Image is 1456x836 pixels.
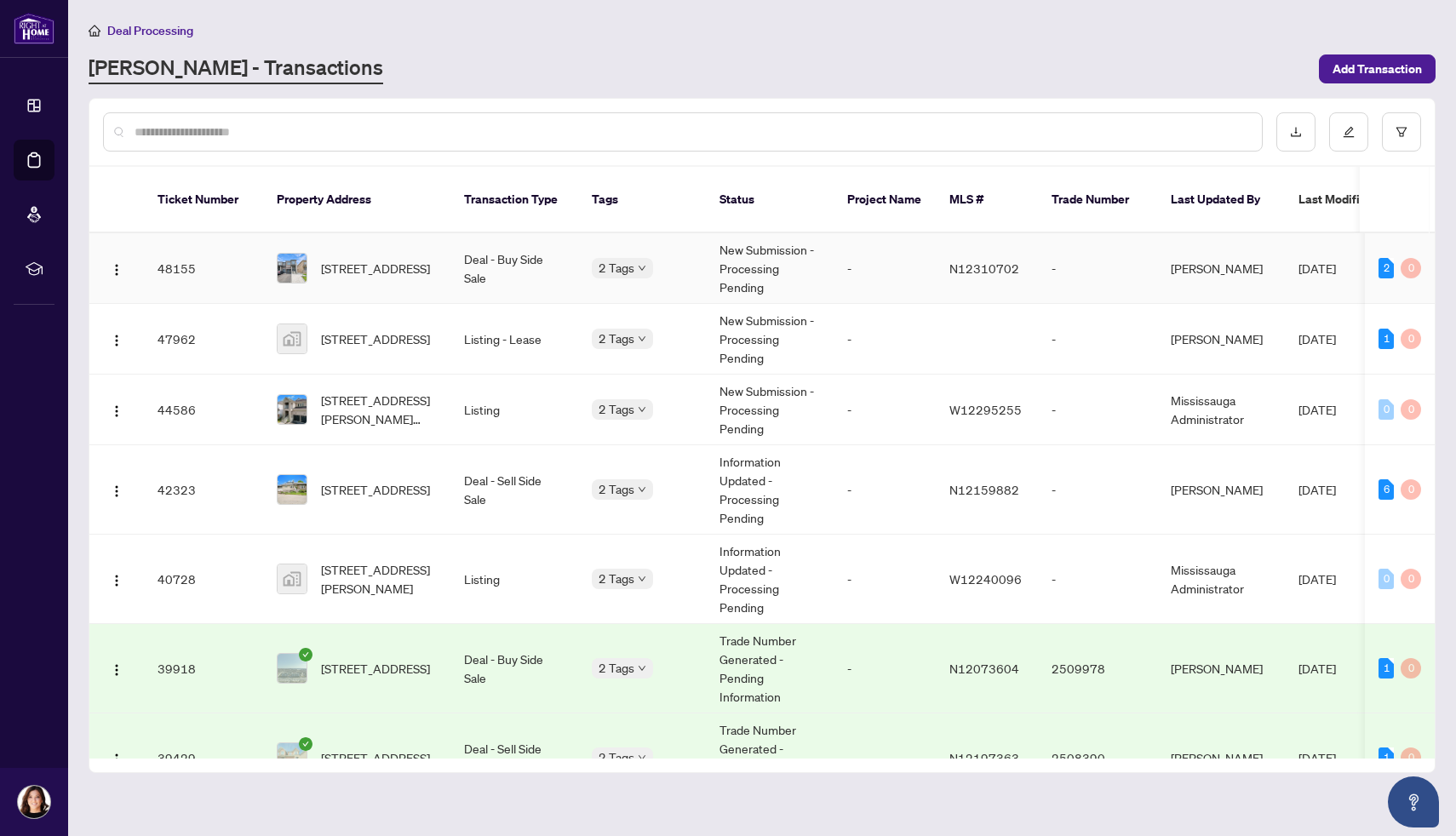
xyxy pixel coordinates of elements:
[1401,329,1421,349] div: 0
[110,753,123,766] img: Logo
[450,375,578,445] td: Listing
[1382,112,1421,152] button: filter
[638,753,646,762] span: down
[110,263,123,277] img: Logo
[450,624,578,713] td: Deal - Buy Side Sale
[834,167,936,233] th: Project Name
[1333,55,1422,83] span: Add Transaction
[450,535,578,624] td: Listing
[144,375,263,445] td: 44586
[949,750,1019,765] span: N12197363
[599,329,634,348] span: 2 Tags
[1038,304,1157,375] td: -
[89,25,100,37] span: home
[321,659,430,678] span: [STREET_ADDRESS]
[103,396,130,423] button: Logo
[638,405,646,414] span: down
[450,304,578,375] td: Listing - Lease
[1401,747,1421,768] div: 0
[103,655,130,682] button: Logo
[103,744,130,771] button: Logo
[834,535,936,624] td: -
[1401,399,1421,420] div: 0
[1388,776,1439,827] button: Open asap
[1038,713,1157,803] td: 2508390
[1038,375,1157,445] td: -
[89,54,383,84] a: [PERSON_NAME] - Transactions
[1379,329,1394,349] div: 1
[110,663,123,677] img: Logo
[706,167,834,233] th: Status
[834,233,936,304] td: -
[706,624,834,713] td: Trade Number Generated - Pending Information
[1038,233,1157,304] td: -
[638,485,646,494] span: down
[1298,261,1336,276] span: [DATE]
[1038,445,1157,535] td: -
[321,560,437,598] span: [STREET_ADDRESS][PERSON_NAME]
[144,535,263,624] td: 40728
[638,335,646,343] span: down
[1379,658,1394,679] div: 1
[599,399,634,419] span: 2 Tags
[834,304,936,375] td: -
[1396,126,1407,138] span: filter
[1298,750,1336,765] span: [DATE]
[1379,399,1394,420] div: 0
[949,571,1022,587] span: W12240096
[321,329,430,348] span: [STREET_ADDRESS]
[110,334,123,347] img: Logo
[450,445,578,535] td: Deal - Sell Side Sale
[1157,233,1285,304] td: [PERSON_NAME]
[834,713,936,803] td: -
[599,258,634,278] span: 2 Tags
[103,476,130,503] button: Logo
[1290,126,1302,138] span: download
[1157,713,1285,803] td: [PERSON_NAME]
[1276,112,1316,152] button: download
[706,233,834,304] td: New Submission - Processing Pending
[1379,258,1394,278] div: 2
[450,233,578,304] td: Deal - Buy Side Sale
[1157,375,1285,445] td: Mississauga Administrator
[1379,747,1394,768] div: 1
[299,737,312,751] span: check-circle
[834,375,936,445] td: -
[103,565,130,593] button: Logo
[1401,479,1421,500] div: 0
[1157,167,1285,233] th: Last Updated By
[321,259,430,278] span: [STREET_ADDRESS]
[1285,167,1438,233] th: Last Modified Date
[1298,571,1336,587] span: [DATE]
[834,445,936,535] td: -
[1343,126,1355,138] span: edit
[18,786,50,818] img: Profile Icon
[278,654,307,683] img: thumbnail-img
[1157,624,1285,713] td: [PERSON_NAME]
[1157,445,1285,535] td: [PERSON_NAME]
[638,575,646,583] span: down
[1298,190,1402,209] span: Last Modified Date
[1038,167,1157,233] th: Trade Number
[1298,661,1336,676] span: [DATE]
[1157,535,1285,624] td: Mississauga Administrator
[278,475,307,504] img: thumbnail-img
[834,624,936,713] td: -
[1319,54,1436,83] button: Add Transaction
[578,167,706,233] th: Tags
[1401,569,1421,589] div: 0
[110,484,123,498] img: Logo
[1401,658,1421,679] div: 0
[599,479,634,499] span: 2 Tags
[638,664,646,673] span: down
[1038,535,1157,624] td: -
[1298,482,1336,497] span: [DATE]
[278,395,307,424] img: thumbnail-img
[936,167,1038,233] th: MLS #
[144,624,263,713] td: 39918
[144,233,263,304] td: 48155
[278,324,307,353] img: thumbnail-img
[949,402,1022,417] span: W12295255
[144,167,263,233] th: Ticket Number
[110,404,123,418] img: Logo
